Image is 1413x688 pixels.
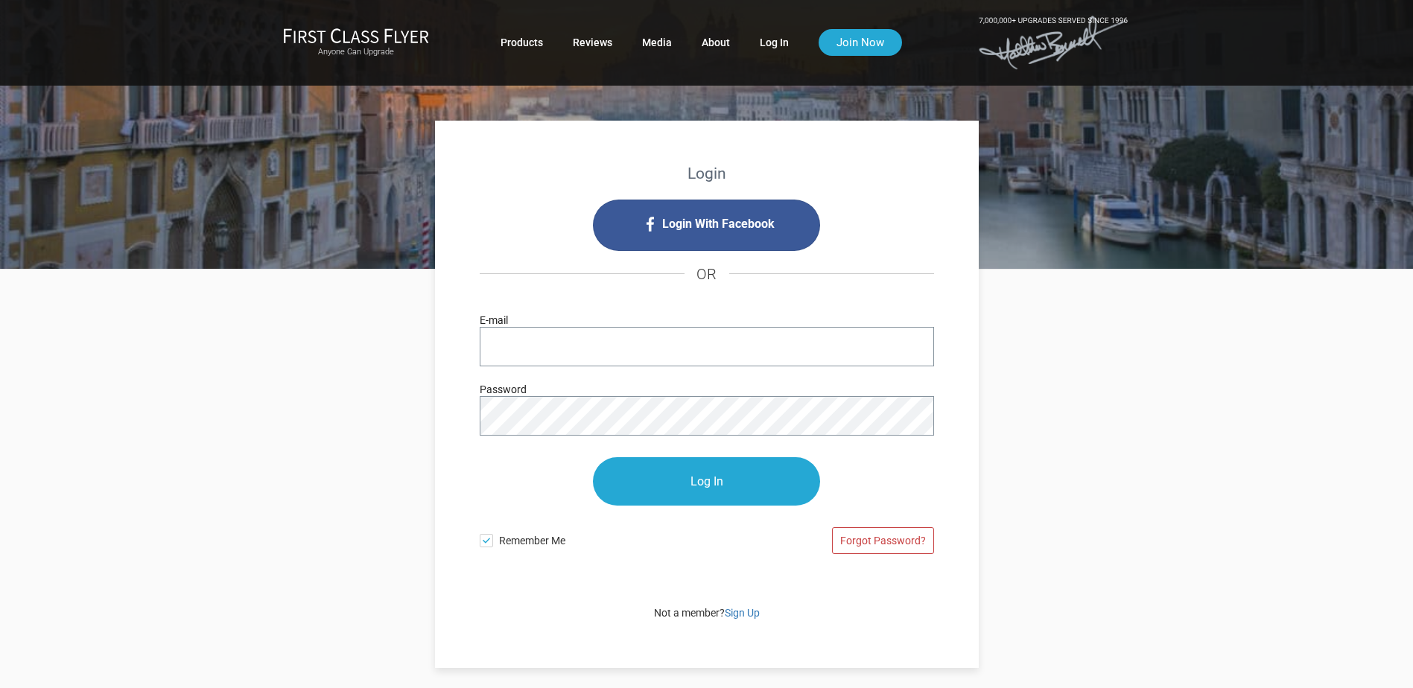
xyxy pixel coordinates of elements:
[501,29,543,56] a: Products
[283,28,429,57] a: First Class FlyerAnyone Can Upgrade
[573,29,612,56] a: Reviews
[593,200,820,251] i: Login with Facebook
[832,527,934,554] a: Forgot Password?
[480,251,934,297] h4: OR
[283,47,429,57] small: Anyone Can Upgrade
[760,29,789,56] a: Log In
[642,29,672,56] a: Media
[688,165,726,182] strong: Login
[499,526,707,549] span: Remember Me
[283,28,429,43] img: First Class Flyer
[702,29,730,56] a: About
[480,312,508,328] label: E-mail
[480,381,527,398] label: Password
[662,212,775,236] span: Login With Facebook
[725,607,760,619] a: Sign Up
[593,457,820,506] input: Log In
[819,29,902,56] a: Join Now
[654,607,760,619] span: Not a member?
